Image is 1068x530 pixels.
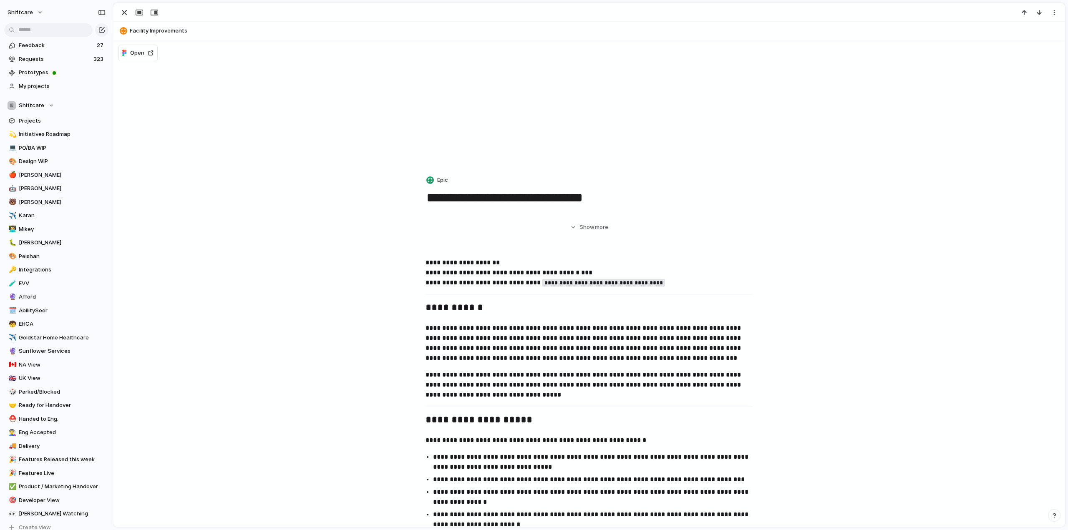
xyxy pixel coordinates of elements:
[19,157,106,166] span: Design WIP
[19,101,44,110] span: Shiftcare
[19,252,106,261] span: Peishan
[9,387,15,397] div: 🎲
[9,455,15,465] div: 🎉
[19,320,106,328] span: EHCA
[8,225,16,234] button: 👨‍💻
[8,496,16,505] button: 🎯
[9,265,15,275] div: 🔑
[4,372,108,384] div: 🇬🇧UK View
[8,266,16,274] button: 🔑
[19,198,106,206] span: [PERSON_NAME]
[19,496,106,505] span: Developer View
[9,319,15,329] div: 🧒
[4,169,108,181] div: 🍎[PERSON_NAME]
[19,82,106,90] span: My projects
[8,279,16,288] button: 🧪
[9,401,15,410] div: 🤝
[4,53,108,65] a: Requests323
[9,374,15,383] div: 🇬🇧
[9,482,15,492] div: ✅
[8,157,16,166] button: 🎨
[4,359,108,371] a: 🇨🇦NA View
[8,401,16,409] button: 🤝
[19,171,106,179] span: [PERSON_NAME]
[8,293,16,301] button: 🔮
[19,184,106,193] span: [PERSON_NAME]
[4,494,108,507] a: 🎯Developer View
[4,209,108,222] a: ✈️Karan
[19,428,106,437] span: Eng Accepted
[9,509,15,519] div: 👀
[8,8,33,17] span: shiftcare
[4,250,108,263] div: 🎨Peishan
[4,155,108,168] a: 🎨Design WIP
[8,320,16,328] button: 🧒
[9,143,15,153] div: 💻
[4,223,108,236] a: 👨‍💻Mikey
[9,238,15,248] div: 🐛
[4,196,108,208] div: 🐻[PERSON_NAME]
[9,170,15,180] div: 🍎
[93,55,105,63] span: 323
[9,197,15,207] div: 🐻
[19,510,106,518] span: [PERSON_NAME] Watching
[19,41,94,50] span: Feedback
[19,334,106,342] span: Goldstar Home Healthcare
[9,279,15,288] div: 🧪
[9,414,15,424] div: ⛑️
[19,401,106,409] span: Ready for Handover
[8,334,16,342] button: ✈️
[19,239,106,247] span: [PERSON_NAME]
[4,480,108,493] a: ✅Product / Marketing Handover
[4,277,108,290] a: 🧪EVV
[4,80,108,93] a: My projects
[4,128,108,141] a: 💫Initiatives Roadmap
[8,130,16,138] button: 💫
[9,306,15,315] div: 🗓️
[426,220,753,235] button: Showmore
[117,24,1061,38] button: Facility Improvements
[9,130,15,139] div: 💫
[19,68,106,77] span: Prototypes
[4,386,108,398] a: 🎲Parked/Blocked
[19,374,106,382] span: UK View
[4,507,108,520] a: 👀[PERSON_NAME] Watching
[19,279,106,288] span: EVV
[9,333,15,342] div: ✈️
[19,442,106,450] span: Delivery
[4,467,108,480] a: 🎉Features Live
[8,252,16,261] button: 🎨
[4,413,108,425] a: ⛑️Handed to Eng.
[4,236,108,249] a: 🐛[PERSON_NAME]
[118,45,158,61] button: Open
[4,345,108,357] a: 🔮Sunflower Services
[9,251,15,261] div: 🎨
[8,510,16,518] button: 👀
[8,239,16,247] button: 🐛
[8,482,16,491] button: ✅
[4,318,108,330] a: 🧒EHCA
[19,211,106,220] span: Karan
[4,440,108,452] div: 🚚Delivery
[4,304,108,317] a: 🗓️AbilitySeer
[4,142,108,154] div: 💻PO/BA WIP
[8,469,16,477] button: 🎉
[8,184,16,193] button: 🤖
[8,144,16,152] button: 💻
[19,455,106,464] span: Features Released this week
[4,6,48,19] button: shiftcare
[8,415,16,423] button: ⛑️
[9,468,15,478] div: 🎉
[4,426,108,439] div: 👨‍🏭Eng Accepted
[8,442,16,450] button: 🚚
